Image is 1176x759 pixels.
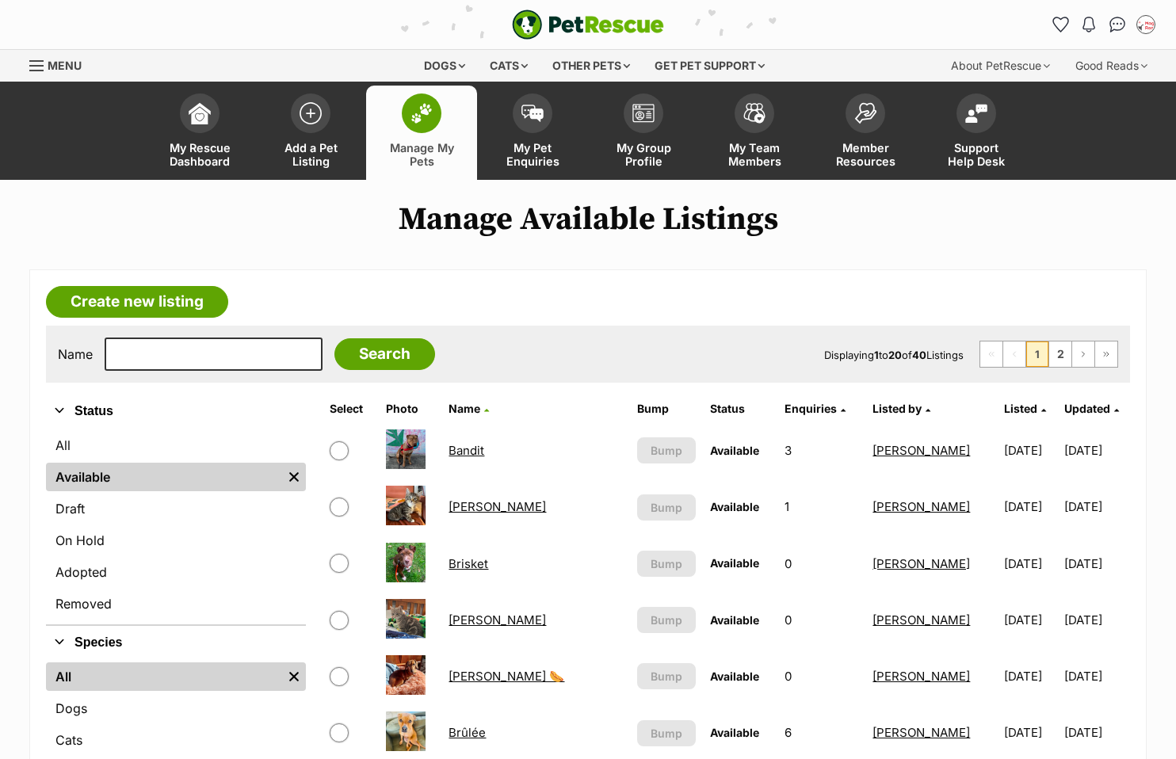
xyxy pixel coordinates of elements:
a: Draft [46,494,306,523]
img: Brûlée [386,711,426,751]
div: Dogs [413,50,476,82]
td: 0 [778,649,865,704]
a: [PERSON_NAME] [449,612,546,627]
span: Available [710,669,759,683]
strong: 1 [874,349,879,361]
span: My Team Members [719,141,790,168]
a: Listed [1004,402,1046,415]
a: [PERSON_NAME] 🌭 [449,669,564,684]
a: Last page [1095,341,1117,367]
nav: Pagination [979,341,1118,368]
strong: 40 [912,349,926,361]
a: My Rescue Dashboard [144,86,255,180]
span: Page 1 [1026,341,1048,367]
a: [PERSON_NAME] [872,443,970,458]
span: Name [449,402,480,415]
img: manage-my-pets-icon-02211641906a0b7f246fdf0571729dbe1e7629f14944591b6c1af311fb30b64b.svg [410,103,433,124]
span: Available [710,500,759,513]
td: [DATE] [1064,423,1128,478]
span: My Pet Enquiries [497,141,568,168]
span: Available [710,556,759,570]
img: logo-e224e6f780fb5917bec1dbf3a21bbac754714ae5b6737aabdf751b685950b380.svg [512,10,664,40]
strong: 20 [888,349,902,361]
a: My Team Members [699,86,810,180]
button: Species [46,632,306,653]
td: [DATE] [998,593,1062,647]
label: Name [58,347,93,361]
img: notifications-46538b983faf8c2785f20acdc204bb7945ddae34d4c08c2a6579f10ce5e182be.svg [1082,17,1095,32]
span: Previous page [1003,341,1025,367]
span: Listed by [872,402,922,415]
span: Listed [1004,402,1037,415]
td: [DATE] [1064,536,1128,591]
a: Enquiries [785,402,846,415]
span: translation missing: en.admin.listings.index.attributes.enquiries [785,402,837,415]
span: Displaying to of Listings [824,349,964,361]
img: team-members-icon-5396bd8760b3fe7c0b43da4ab00e1e3bb1a5d9ba89233759b79545d2d3fc5d0d.svg [743,103,766,124]
span: My Group Profile [608,141,679,168]
img: group-profile-icon-3fa3cf56718a62981997c0bc7e787c4b2cf8bcc04b72c1350f741eb67cf2f40e.svg [632,104,655,123]
td: [DATE] [1064,479,1128,534]
div: Cats [479,50,539,82]
span: Member Resources [830,141,901,168]
span: Manage My Pets [386,141,457,168]
a: Menu [29,50,93,78]
span: Available [710,726,759,739]
a: All [46,662,282,691]
a: Cats [46,726,306,754]
a: My Pet Enquiries [477,86,588,180]
td: 0 [778,593,865,647]
img: chat-41dd97257d64d25036548639549fe6c8038ab92f7586957e7f3b1b290dea8141.svg [1109,17,1126,32]
a: [PERSON_NAME] [872,725,970,740]
th: Status [704,396,777,421]
div: Get pet support [643,50,776,82]
a: Available [46,463,282,491]
td: [DATE] [998,423,1062,478]
span: Available [710,444,759,457]
a: Adopted [46,558,306,586]
a: Support Help Desk [921,86,1032,180]
a: [PERSON_NAME] [872,556,970,571]
div: Good Reads [1064,50,1159,82]
img: help-desk-icon-fdf02630f3aa405de69fd3d07c3f3aa587a6932b1a1747fa1d2bba05be0121f9.svg [965,104,987,123]
a: Page 2 [1049,341,1071,367]
a: My Group Profile [588,86,699,180]
span: Support Help Desk [941,141,1012,168]
span: Menu [48,59,82,72]
td: [DATE] [998,479,1062,534]
span: Updated [1064,402,1110,415]
img: pet-enquiries-icon-7e3ad2cf08bfb03b45e93fb7055b45f3efa6380592205ae92323e6603595dc1f.svg [521,105,544,122]
a: Conversations [1105,12,1130,37]
th: Photo [380,396,441,421]
button: Bump [637,494,696,521]
a: Add a Pet Listing [255,86,366,180]
a: On Hold [46,526,306,555]
a: Brûlée [449,725,486,740]
img: member-resources-icon-8e73f808a243e03378d46382f2149f9095a855e16c252ad45f914b54edf8863c.svg [854,102,876,124]
a: Manage My Pets [366,86,477,180]
a: Name [449,402,489,415]
span: Bump [651,668,682,685]
td: [DATE] [998,536,1062,591]
button: Status [46,401,306,421]
div: Status [46,428,306,624]
a: Remove filter [282,662,306,691]
td: 3 [778,423,865,478]
span: Bump [651,499,682,516]
a: [PERSON_NAME] [449,499,546,514]
a: [PERSON_NAME] [872,499,970,514]
span: Bump [651,555,682,572]
button: Bump [637,663,696,689]
a: Removed [46,589,306,618]
span: Bump [651,442,682,459]
span: Available [710,613,759,627]
a: Next page [1072,341,1094,367]
div: Other pets [541,50,641,82]
button: My account [1133,12,1159,37]
a: Brisket [449,556,488,571]
td: [DATE] [1064,593,1128,647]
button: Bump [637,720,696,746]
a: Dogs [46,694,306,723]
button: Bump [637,607,696,633]
td: [DATE] [998,649,1062,704]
